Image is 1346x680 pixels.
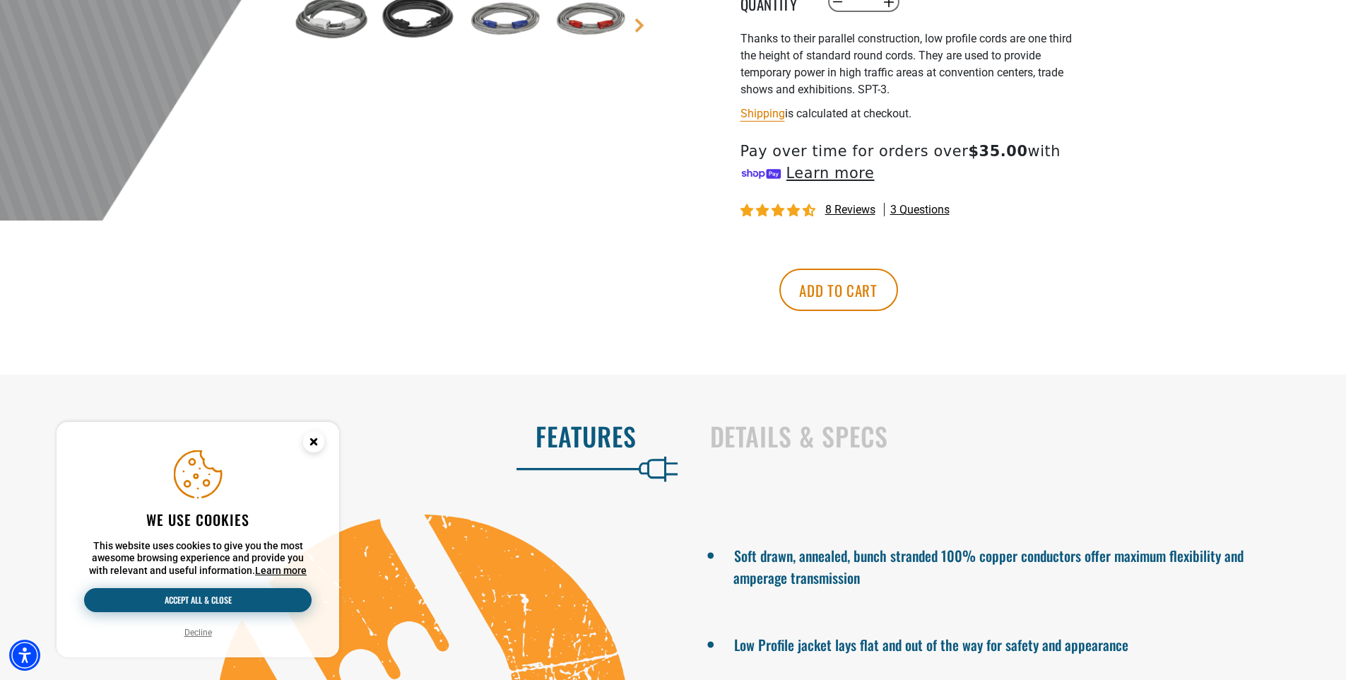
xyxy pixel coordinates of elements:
button: Decline [180,626,216,640]
p: Thanks to their parallel construction, low profile cords are one third the height of standard rou... [740,30,1087,98]
a: Shipping [740,107,785,120]
h2: Details & Specs [710,421,1317,451]
span: 8 reviews [825,203,875,216]
h2: We use cookies [84,510,312,529]
span: 3 questions [890,202,950,218]
h2: Features [30,421,637,451]
li: Low Profile jacket lays flat and out of the way for safety and appearance [733,631,1297,656]
li: Soft drawn, annealed, bunch stranded 100% copper conductors offer maximum flexibility and amperag... [733,541,1297,588]
div: is calculated at checkout. [740,104,1087,123]
aside: Cookie Consent [57,422,339,658]
button: Add to cart [779,269,898,311]
a: Next [632,18,647,33]
span: 4.50 stars [740,204,818,218]
button: Accept all & close [84,588,312,612]
div: Accessibility Menu [9,640,40,671]
a: This website uses cookies to give you the most awesome browsing experience and provide you with r... [255,565,307,576]
p: This website uses cookies to give you the most awesome browsing experience and provide you with r... [84,540,312,578]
